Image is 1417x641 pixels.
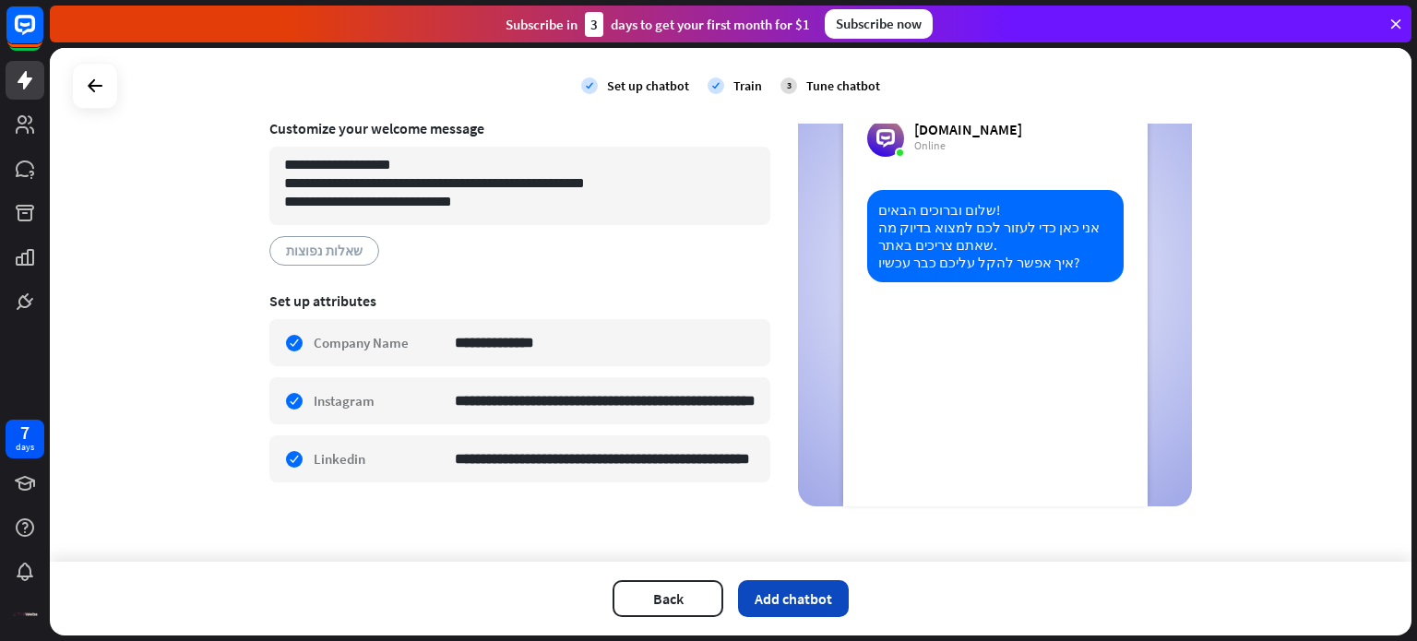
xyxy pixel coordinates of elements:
button: Open LiveChat chat widget [15,7,70,63]
div: [DOMAIN_NAME] [914,120,1022,138]
i: check [581,77,598,94]
button: Back [613,580,723,617]
a: 7 days [6,420,44,458]
div: days [16,441,34,454]
div: Set up chatbot [607,77,689,94]
i: check [708,77,724,94]
div: 3 [780,77,797,94]
div: Train [733,77,762,94]
div: Subscribe now [825,9,933,39]
button: Add chatbot [738,580,849,617]
div: Customize your welcome message [269,119,770,137]
div: 7 [20,424,30,441]
div: שלום וברוכים הבאים! אני כאן כדי לעזור לכם למצוא בדיוק מה שאתם צריכים באתר. איך אפשר להקל עליכם כב... [867,190,1124,282]
div: 3 [585,12,603,37]
div: Online [914,138,1022,153]
div: Subscribe in days to get your first month for $1 [506,12,810,37]
div: Set up attributes [269,291,770,310]
div: Tune chatbot [806,77,880,94]
span: שאלות נפוצות [284,241,364,261]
